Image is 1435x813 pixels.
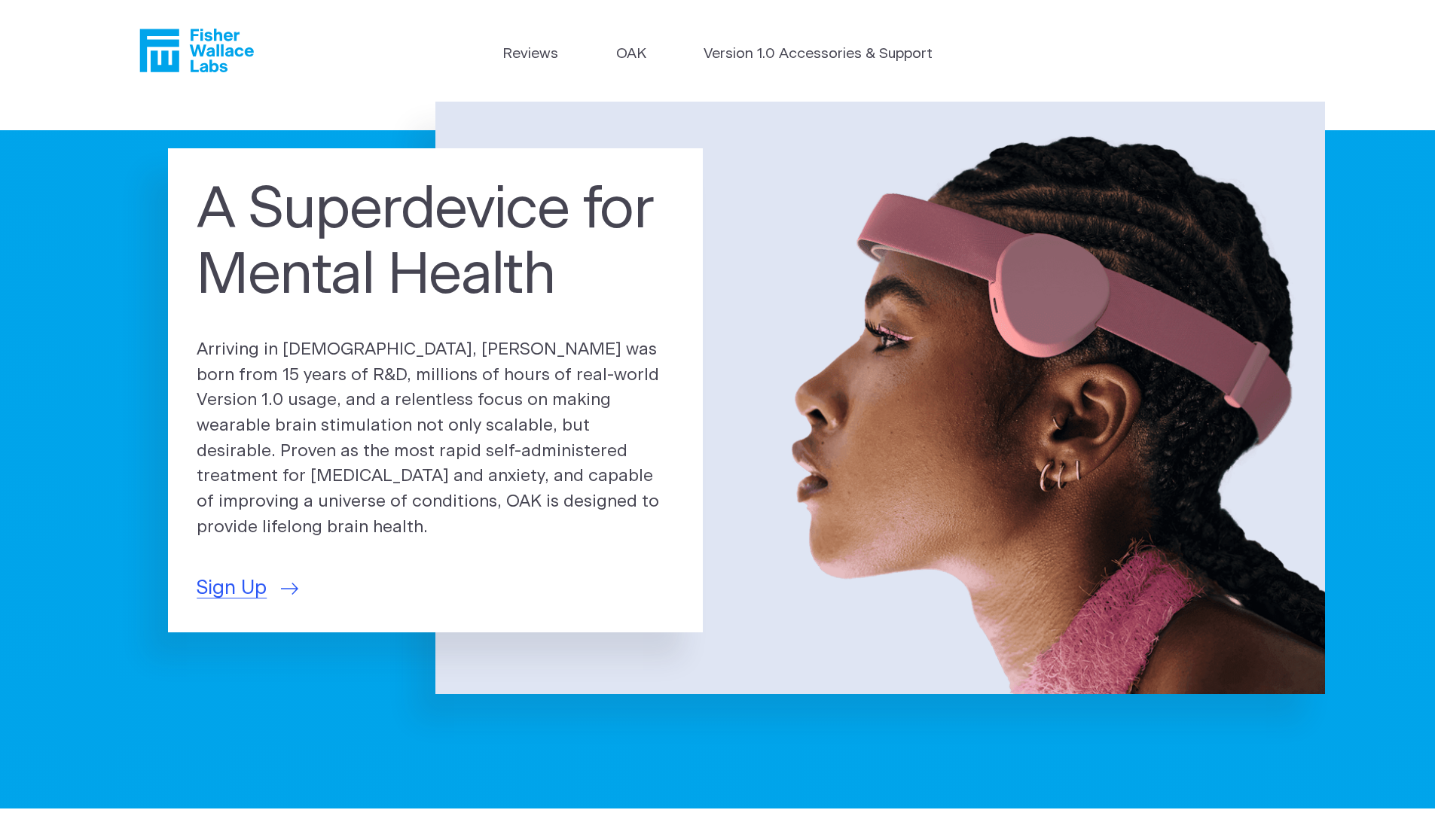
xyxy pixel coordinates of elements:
[704,44,933,65] a: Version 1.0 Accessories & Support
[197,178,674,310] h1: A Superdevice for Mental Health
[197,574,267,603] span: Sign Up
[616,44,646,65] a: OAK
[197,337,674,540] p: Arriving in [DEMOGRAPHIC_DATA], [PERSON_NAME] was born from 15 years of R&D, millions of hours of...
[139,29,254,72] a: Fisher Wallace
[197,574,298,603] a: Sign Up
[502,44,558,65] a: Reviews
